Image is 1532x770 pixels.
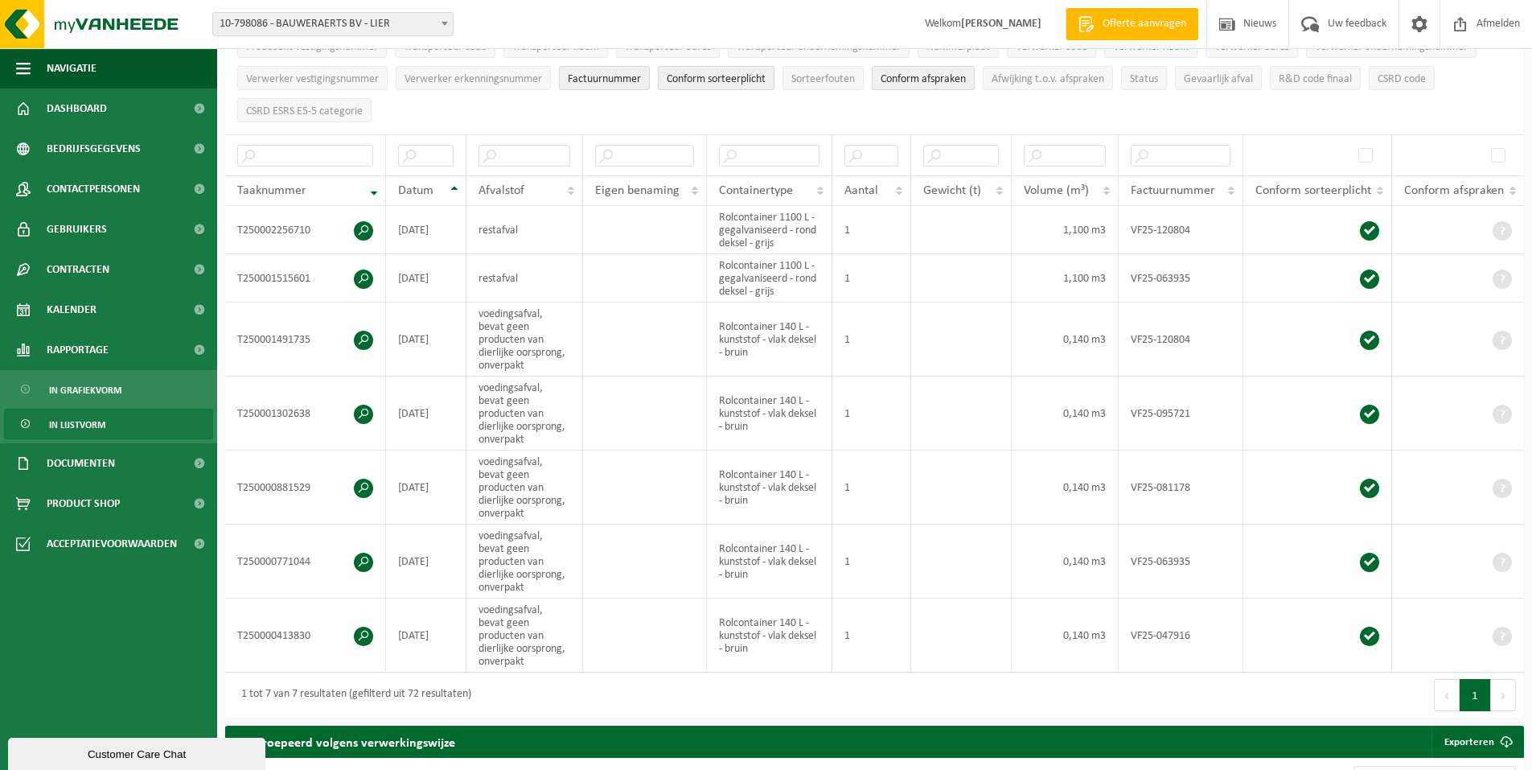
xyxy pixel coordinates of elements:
[225,206,386,254] td: T250002256710
[1119,377,1243,451] td: VF25-095721
[4,374,213,405] a: In grafiekvorm
[47,129,141,169] span: Bedrijfsgegevens
[832,254,911,303] td: 1
[1012,206,1119,254] td: 1,100 m3
[398,184,433,197] span: Datum
[881,73,966,85] span: Conform afspraken
[1184,73,1253,85] span: Gevaarlijk afval
[225,303,386,377] td: T250001491735
[49,375,121,406] span: In grafiekvorm
[1431,726,1522,758] a: Exporteren
[466,206,583,254] td: restafval
[658,66,774,90] button: Conform sorteerplicht : Activate to sort
[1119,599,1243,673] td: VF25-047916
[225,377,386,451] td: T250001302638
[386,303,466,377] td: [DATE]
[707,451,832,525] td: Rolcontainer 140 L - kunststof - vlak deksel - bruin
[707,206,832,254] td: Rolcontainer 1100 L - gegalvaniseerd - rond deksel - grijs
[1255,184,1371,197] span: Conform sorteerplicht
[47,209,107,249] span: Gebruikers
[667,73,766,85] span: Conform sorteerplicht
[1270,66,1361,90] button: R&D code finaalR&amp;D code finaal: Activate to sort
[832,599,911,673] td: 1
[386,206,466,254] td: [DATE]
[1491,679,1516,711] button: Next
[844,184,878,197] span: Aantal
[1175,66,1262,90] button: Gevaarlijk afval : Activate to sort
[47,524,177,564] span: Acceptatievoorwaarden
[1460,679,1491,711] button: 1
[872,66,975,90] button: Conform afspraken : Activate to sort
[782,66,864,90] button: SorteerfoutenSorteerfouten: Activate to sort
[707,303,832,377] td: Rolcontainer 140 L - kunststof - vlak deksel - bruin
[832,377,911,451] td: 1
[1012,525,1119,599] td: 0,140 m3
[225,254,386,303] td: T250001515601
[466,254,583,303] td: restafval
[1119,254,1243,303] td: VF25-063935
[466,525,583,599] td: voedingsafval, bevat geen producten van dierlijke oorsprong, onverpakt
[1119,451,1243,525] td: VF25-081178
[595,184,680,197] span: Eigen benaming
[1012,451,1119,525] td: 0,140 m3
[4,409,213,439] a: In lijstvorm
[212,12,454,36] span: 10-798086 - BAUWERAERTS BV - LIER
[707,254,832,303] td: Rolcontainer 1100 L - gegalvaniseerd - rond deksel - grijs
[405,73,542,85] span: Verwerker erkenningsnummer
[8,735,269,770] iframe: chat widget
[832,451,911,525] td: 1
[1369,66,1435,90] button: CSRD codeCSRD code: Activate to sort
[1130,73,1158,85] span: Status
[225,599,386,673] td: T250000413830
[466,377,583,451] td: voedingsafval, bevat geen producten van dierlijke oorsprong, onverpakt
[832,206,911,254] td: 1
[1378,73,1426,85] span: CSRD code
[961,18,1041,30] strong: [PERSON_NAME]
[47,249,109,290] span: Contracten
[386,254,466,303] td: [DATE]
[1119,206,1243,254] td: VF25-120804
[707,377,832,451] td: Rolcontainer 140 L - kunststof - vlak deksel - bruin
[1012,254,1119,303] td: 1,100 m3
[1119,525,1243,599] td: VF25-063935
[719,184,793,197] span: Containertype
[1279,73,1352,85] span: R&D code finaal
[832,303,911,377] td: 1
[47,169,140,209] span: Contactpersonen
[47,89,107,129] span: Dashboard
[49,410,105,440] span: In lijstvorm
[47,290,97,330] span: Kalender
[568,73,641,85] span: Factuurnummer
[237,66,388,90] button: Verwerker vestigingsnummerVerwerker vestigingsnummer: Activate to sort
[47,443,115,484] span: Documenten
[992,73,1104,85] span: Afwijking t.o.v. afspraken
[1012,377,1119,451] td: 0,140 m3
[386,377,466,451] td: [DATE]
[386,451,466,525] td: [DATE]
[1099,16,1190,32] span: Offerte aanvragen
[466,303,583,377] td: voedingsafval, bevat geen producten van dierlijke oorsprong, onverpakt
[233,681,471,710] div: 1 tot 7 van 7 resultaten (gefilterd uit 72 resultaten)
[396,66,551,90] button: Verwerker erkenningsnummerVerwerker erkenningsnummer: Activate to sort
[237,184,306,197] span: Taaknummer
[246,73,379,85] span: Verwerker vestigingsnummer
[47,330,109,370] span: Rapportage
[1012,599,1119,673] td: 0,140 m3
[1121,66,1167,90] button: StatusStatus: Activate to sort
[246,105,363,117] span: CSRD ESRS E5-5 categorie
[237,98,372,122] button: CSRD ESRS E5-5 categorieCSRD ESRS E5-5 categorie: Activate to sort
[559,66,650,90] button: FactuurnummerFactuurnummer: Activate to sort
[923,184,981,197] span: Gewicht (t)
[466,599,583,673] td: voedingsafval, bevat geen producten van dierlijke oorsprong, onverpakt
[1012,303,1119,377] td: 0,140 m3
[386,525,466,599] td: [DATE]
[466,451,583,525] td: voedingsafval, bevat geen producten van dierlijke oorsprong, onverpakt
[225,726,471,757] h2: Gegroepeerd volgens verwerkingswijze
[707,599,832,673] td: Rolcontainer 140 L - kunststof - vlak deksel - bruin
[1066,8,1198,40] a: Offerte aanvragen
[213,13,453,35] span: 10-798086 - BAUWERAERTS BV - LIER
[1119,303,1243,377] td: VF25-120804
[1024,184,1089,197] span: Volume (m³)
[791,73,855,85] span: Sorteerfouten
